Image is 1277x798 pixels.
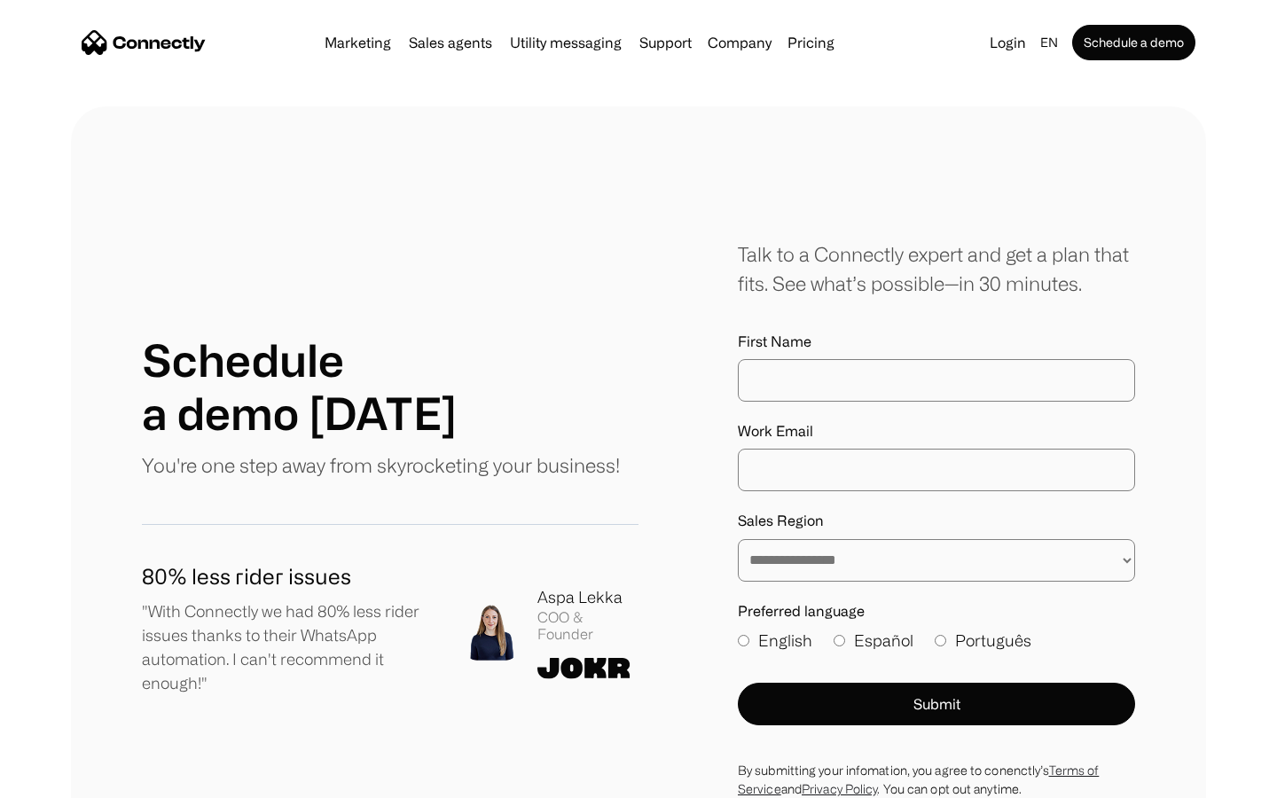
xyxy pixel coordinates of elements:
h1: 80% less rider issues [142,560,435,592]
div: COO & Founder [537,609,638,643]
div: Aspa Lekka [537,585,638,609]
p: "With Connectly we had 80% less rider issues thanks to their WhatsApp automation. I can't recomme... [142,599,435,695]
label: Português [935,629,1031,653]
input: Español [834,635,845,646]
div: en [1040,30,1058,55]
label: Preferred language [738,603,1135,620]
aside: Language selected: English [18,765,106,792]
div: en [1033,30,1069,55]
a: Pricing [780,35,842,50]
a: Utility messaging [503,35,629,50]
label: Sales Region [738,512,1135,529]
label: First Name [738,333,1135,350]
a: Login [983,30,1033,55]
ul: Language list [35,767,106,792]
a: home [82,29,206,56]
p: You're one step away from skyrocketing your business! [142,450,620,480]
div: By submitting your infomation, you agree to conenctly’s and . You can opt out anytime. [738,761,1135,798]
a: Sales agents [402,35,499,50]
button: Submit [738,683,1135,725]
input: Português [935,635,946,646]
div: Company [702,30,777,55]
a: Marketing [317,35,398,50]
label: Español [834,629,913,653]
div: Talk to a Connectly expert and get a plan that fits. See what’s possible—in 30 minutes. [738,239,1135,298]
a: Terms of Service [738,763,1099,795]
input: English [738,635,749,646]
div: Company [708,30,772,55]
a: Privacy Policy [802,782,877,795]
h1: Schedule a demo [DATE] [142,333,457,440]
label: Work Email [738,423,1135,440]
a: Schedule a demo [1072,25,1195,60]
label: English [738,629,812,653]
a: Support [632,35,699,50]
